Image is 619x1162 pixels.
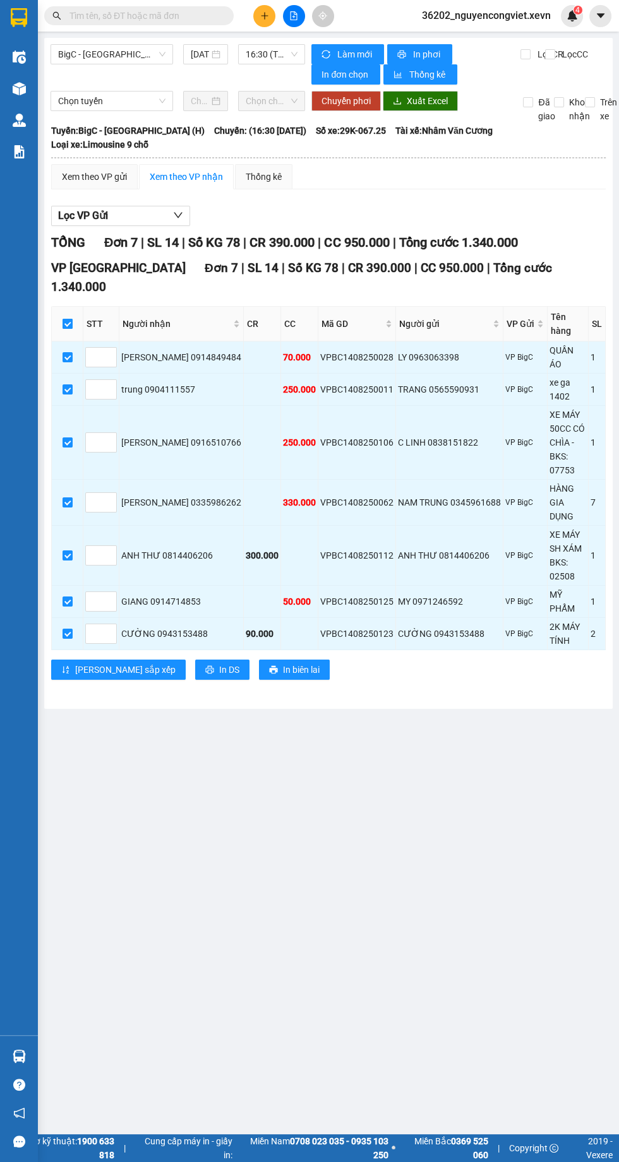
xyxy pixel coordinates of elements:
span: message [13,1135,25,1147]
span: sync [322,50,332,60]
span: In biên lai [283,663,320,677]
div: LY 0963063398 [398,350,501,364]
span: aim [318,11,327,20]
div: 50.000 [283,595,316,608]
td: VP BigC [503,526,548,586]
span: Miền Bắc [399,1134,488,1162]
button: sort-ascending[PERSON_NAME] sắp xếp [51,660,186,680]
div: 330.000 [283,495,316,509]
span: Miền Nam [236,1134,388,1162]
div: NAM TRUNG 0345961688 [398,495,501,509]
div: VP BigC [505,596,545,608]
th: CR [244,307,281,341]
button: Lọc VP Gửi [51,206,190,226]
div: 250.000 [283,436,316,449]
input: Tìm tên, số ĐT hoặc mã đơn [69,9,219,23]
span: TỔNG [51,235,85,250]
span: file-add [289,11,298,20]
th: Tên hàng [548,307,589,341]
span: | [141,235,144,250]
button: bar-chartThống kê [383,64,457,85]
input: Chọn ngày [191,94,209,108]
span: CR 390.000 [348,261,411,275]
div: 1 [591,436,603,449]
div: [PERSON_NAME] 0914849484 [121,350,241,364]
div: VP BigC [505,550,545,562]
span: Lọc VP Gửi [58,208,108,223]
div: Xem theo VP nhận [150,170,223,184]
button: In đơn chọn [311,64,380,85]
td: VPBC1408250125 [318,586,396,618]
span: question-circle [13,1079,25,1091]
span: | [392,235,395,250]
span: printer [205,665,214,675]
span: | [182,235,185,250]
span: VP Gửi [507,317,534,331]
div: 1 [591,350,603,364]
span: In phơi [413,47,442,61]
div: VP BigC [505,628,545,640]
div: VPBC1408250112 [320,548,394,562]
div: XE MÁY 50CC CÓ CHÌA - BKS: 07753 [550,408,586,477]
span: | [241,261,244,275]
span: caret-down [595,10,606,21]
b: Tuyến: BigC - [GEOGRAPHIC_DATA] (H) [51,126,205,136]
th: SL [589,307,606,341]
div: C LINH 0838151822 [398,436,501,449]
div: 300.000 [246,548,279,562]
button: Chuyển phơi [311,91,381,111]
span: printer [397,50,408,60]
span: VP [GEOGRAPHIC_DATA] [51,261,186,275]
span: plus [260,11,269,20]
div: [PERSON_NAME] 0916510766 [121,436,241,449]
td: VP BigC [503,341,548,374]
div: 250.000 [283,382,316,396]
div: TRANG 0565590931 [398,382,501,396]
div: 1 [591,548,603,562]
span: | [243,235,246,250]
div: 2K MÁY TÍNH [550,620,586,648]
div: VPBC1408250106 [320,436,394,449]
span: Đơn 7 [104,235,138,250]
img: warehouse-icon [13,50,26,64]
td: VPBC1408250112 [318,526,396,586]
div: VPBC1408250011 [320,382,394,396]
img: warehouse-icon [13,82,26,95]
span: 36202_nguyencongviet.xevn [412,8,561,23]
div: VPBC1408250062 [320,495,394,509]
div: VPBC1408250125 [320,595,394,608]
div: XE MÁY SH XÁM BKS: 02508 [550,528,586,583]
div: VPBC1408250123 [320,627,394,641]
span: 4 [575,6,580,15]
td: VP BigC [503,406,548,480]
span: | [414,261,418,275]
button: syncLàm mới [311,44,384,64]
span: Cung cấp máy in - giấy in: [135,1134,232,1162]
span: copyright [550,1144,558,1153]
button: caret-down [589,5,611,27]
span: | [318,235,321,250]
img: warehouse-icon [13,1050,26,1063]
img: solution-icon [13,145,26,158]
span: Làm mới [337,47,374,61]
span: notification [13,1107,25,1119]
span: Loại xe: Limousine 9 chỗ [51,138,148,151]
span: SL 14 [147,235,179,250]
span: Chọn tuyến [58,92,165,110]
span: down [173,210,183,220]
div: VP BigC [505,384,545,396]
span: CC 950.000 [421,261,484,275]
div: CƯỜNG 0943153488 [121,627,241,641]
span: 16:30 (TC) - 29K-067.25 [246,45,297,64]
span: sort-ascending [61,665,70,675]
td: VPBC1408250123 [318,618,396,650]
div: GIANG 0914714853 [121,595,241,608]
span: CR 390.000 [249,235,315,250]
button: aim [312,5,334,27]
div: 1 [591,595,603,608]
img: icon-new-feature [567,10,578,21]
button: downloadXuất Excel [383,91,458,111]
span: | [342,261,345,275]
span: Mã GD [322,317,383,331]
button: file-add [283,5,305,27]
